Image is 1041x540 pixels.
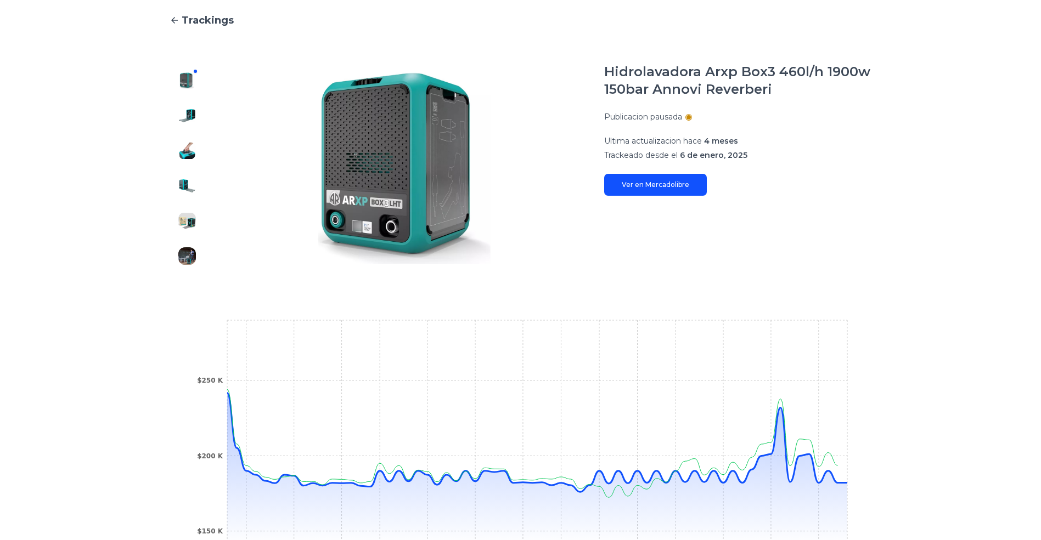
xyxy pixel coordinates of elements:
img: Hidrolavadora Arxp Box3 460l/h 1900w 150bar Annovi Reverberi [178,247,196,265]
p: Publicacion pausada [604,111,682,122]
a: Trackings [170,13,872,28]
img: Hidrolavadora Arxp Box3 460l/h 1900w 150bar Annovi Reverberi [178,72,196,89]
img: Hidrolavadora Arxp Box3 460l/h 1900w 150bar Annovi Reverberi [178,177,196,195]
span: 4 meses [704,136,738,146]
img: Hidrolavadora Arxp Box3 460l/h 1900w 150bar Annovi Reverberi [178,142,196,160]
span: Trackeado desde el [604,150,678,160]
span: Trackings [182,13,234,28]
tspan: $250 K [197,377,223,384]
a: Ver en Mercadolibre [604,174,707,196]
span: Ultima actualizacion hace [604,136,702,146]
span: 6 de enero, 2025 [680,150,747,160]
tspan: $200 K [197,452,223,460]
tspan: $150 K [197,527,223,535]
img: Hidrolavadora Arxp Box3 460l/h 1900w 150bar Annovi Reverberi [227,63,582,274]
img: Hidrolavadora Arxp Box3 460l/h 1900w 150bar Annovi Reverberi [178,212,196,230]
img: Hidrolavadora Arxp Box3 460l/h 1900w 150bar Annovi Reverberi [178,107,196,124]
h1: Hidrolavadora Arxp Box3 460l/h 1900w 150bar Annovi Reverberi [604,63,872,98]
